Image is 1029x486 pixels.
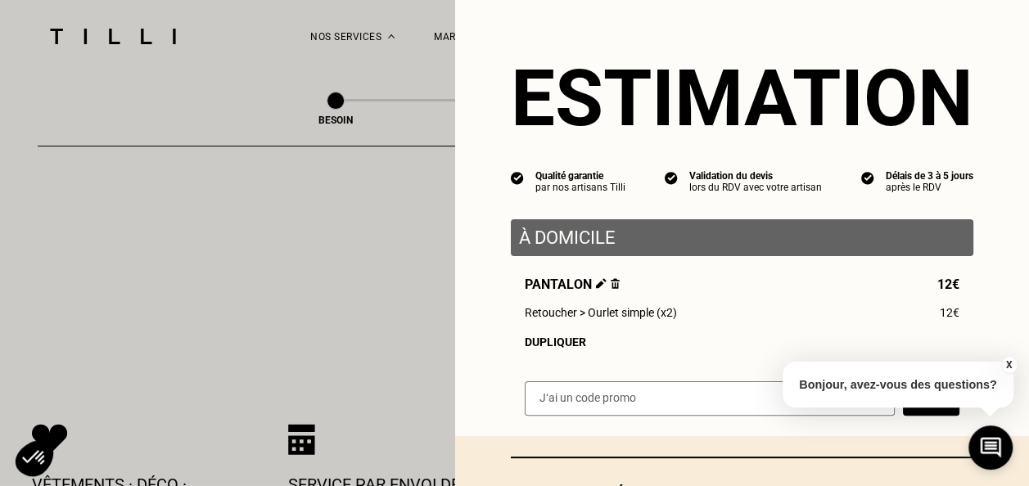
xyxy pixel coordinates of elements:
img: icon list info [665,170,678,185]
button: X [1000,356,1017,374]
span: Retoucher > Ourlet simple (x2) [525,306,677,319]
input: J‘ai un code promo [525,381,895,416]
img: Éditer [596,278,607,289]
span: 12€ [937,277,959,292]
span: 12€ [940,306,959,319]
img: icon list info [511,170,524,185]
div: Dupliquer [525,335,959,349]
div: Validation du devis [689,170,822,182]
span: Pantalon [525,277,620,292]
div: par nos artisans Tilli [535,182,625,193]
img: Supprimer [611,278,620,289]
div: après le RDV [886,182,973,193]
img: icon list info [861,170,874,185]
section: Estimation [511,52,973,144]
div: Qualité garantie [535,170,625,182]
div: lors du RDV avec votre artisan [689,182,822,193]
p: À domicile [519,227,965,248]
div: Délais de 3 à 5 jours [886,170,973,182]
p: Bonjour, avez-vous des questions? [783,362,1013,407]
